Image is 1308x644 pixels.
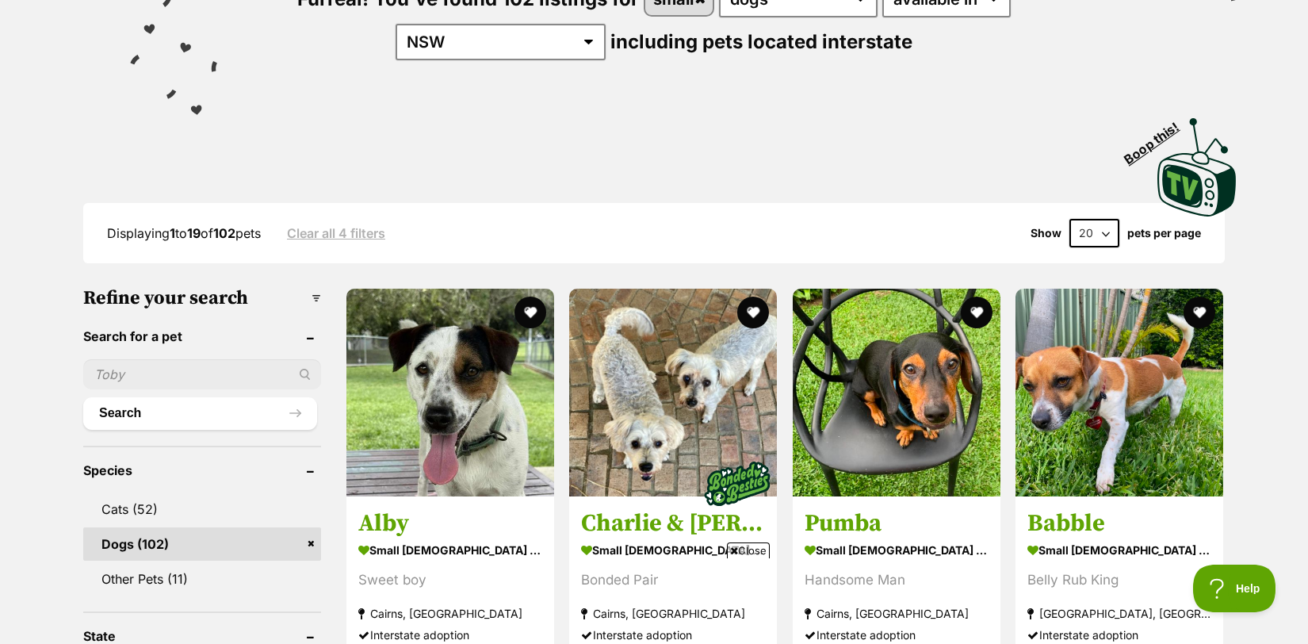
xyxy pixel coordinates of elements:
img: PetRescue TV logo [1157,118,1237,217]
h3: Babble [1027,508,1211,539]
span: Displaying to of pets [107,225,261,241]
div: Sweet boy [358,569,542,591]
button: Search [83,397,317,429]
span: including pets located interstate [610,30,912,53]
button: favourite [961,297,992,328]
button: favourite [1184,297,1215,328]
strong: small [DEMOGRAPHIC_DATA] Dog [358,539,542,562]
a: Cats (52) [83,493,321,526]
header: Search for a pet [83,329,321,343]
strong: [GEOGRAPHIC_DATA], [GEOGRAPHIC_DATA] [1027,603,1211,624]
span: Boop this! [1122,109,1195,167]
div: Handsome Man [805,569,989,591]
img: Babble - Jack Russell Terrier Dog [1015,289,1223,496]
h3: Refine your search [83,287,321,309]
img: Pumba - Dachshund Dog [793,289,1000,496]
iframe: Advertisement [365,565,943,636]
span: Close [727,542,770,558]
strong: small [DEMOGRAPHIC_DATA] Dog [1027,539,1211,562]
strong: small [DEMOGRAPHIC_DATA] Dog [805,539,989,562]
span: Show [1031,227,1061,240]
h3: Alby [358,508,542,539]
button: favourite [514,297,546,328]
button: favourite [738,297,770,328]
img: Alby - Jack Russell Terrier Dog [346,289,554,496]
a: Clear all 4 filters [287,226,385,240]
label: pets per page [1127,227,1201,240]
header: Species [83,463,321,477]
strong: Cairns, [GEOGRAPHIC_DATA] [805,603,989,624]
strong: small [DEMOGRAPHIC_DATA] Dog [581,539,765,562]
header: State [83,629,321,643]
img: bonded besties [698,444,778,523]
h3: Charlie & [PERSON_NAME] [581,508,765,539]
div: Belly Rub King [1027,569,1211,591]
input: Toby [83,359,321,389]
img: Charlie & Isa - Maltese Dog [569,289,777,496]
strong: 1 [170,225,175,241]
a: Boop this! [1157,104,1237,220]
a: Dogs (102) [83,527,321,561]
iframe: Help Scout Beacon - Open [1193,565,1276,612]
a: Other Pets (11) [83,562,321,596]
h3: Pumba [805,508,989,539]
strong: Cairns, [GEOGRAPHIC_DATA] [358,603,542,624]
strong: 102 [213,225,235,241]
strong: 19 [187,225,201,241]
